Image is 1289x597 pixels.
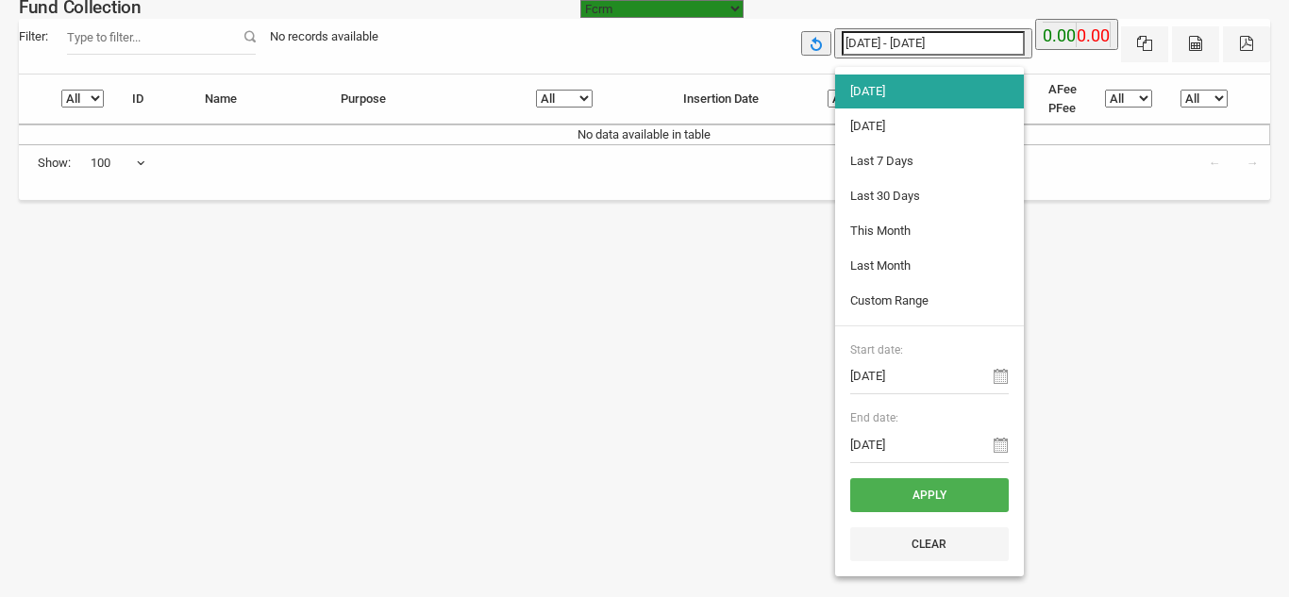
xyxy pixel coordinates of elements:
li: Custom Range [835,284,1024,318]
th: Purpose [326,75,522,124]
li: Last 7 Days [835,144,1024,178]
li: [DATE] [835,109,1024,143]
th: Insertion Date [669,75,812,124]
button: Apply [850,478,1009,512]
span: Start date: [850,341,1009,358]
input: Filter: [67,19,256,55]
li: This Month [835,214,1024,248]
span: Show: [38,154,71,173]
td: No data available in table [19,124,1270,144]
th: Name [191,75,326,124]
th: ID [118,75,191,124]
label: 0.00 [1077,23,1110,49]
span: 100 [90,145,146,181]
button: CSV [1172,26,1219,62]
li: Last 30 Days [835,179,1024,213]
li: [DATE] [835,75,1024,108]
a: ← [1197,145,1232,181]
button: Pdf [1223,26,1270,62]
li: PFee [1048,99,1077,118]
li: AFee [1048,80,1077,99]
span: 100 [91,154,145,173]
button: Excel [1121,26,1168,62]
label: 0.00 [1043,23,1076,49]
button: 0.00 0.00 [1035,19,1118,50]
a: → [1234,145,1270,181]
div: No records available [256,19,393,55]
span: End date: [850,409,1009,426]
li: Last Month [835,249,1024,283]
button: Clear [850,527,1009,561]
